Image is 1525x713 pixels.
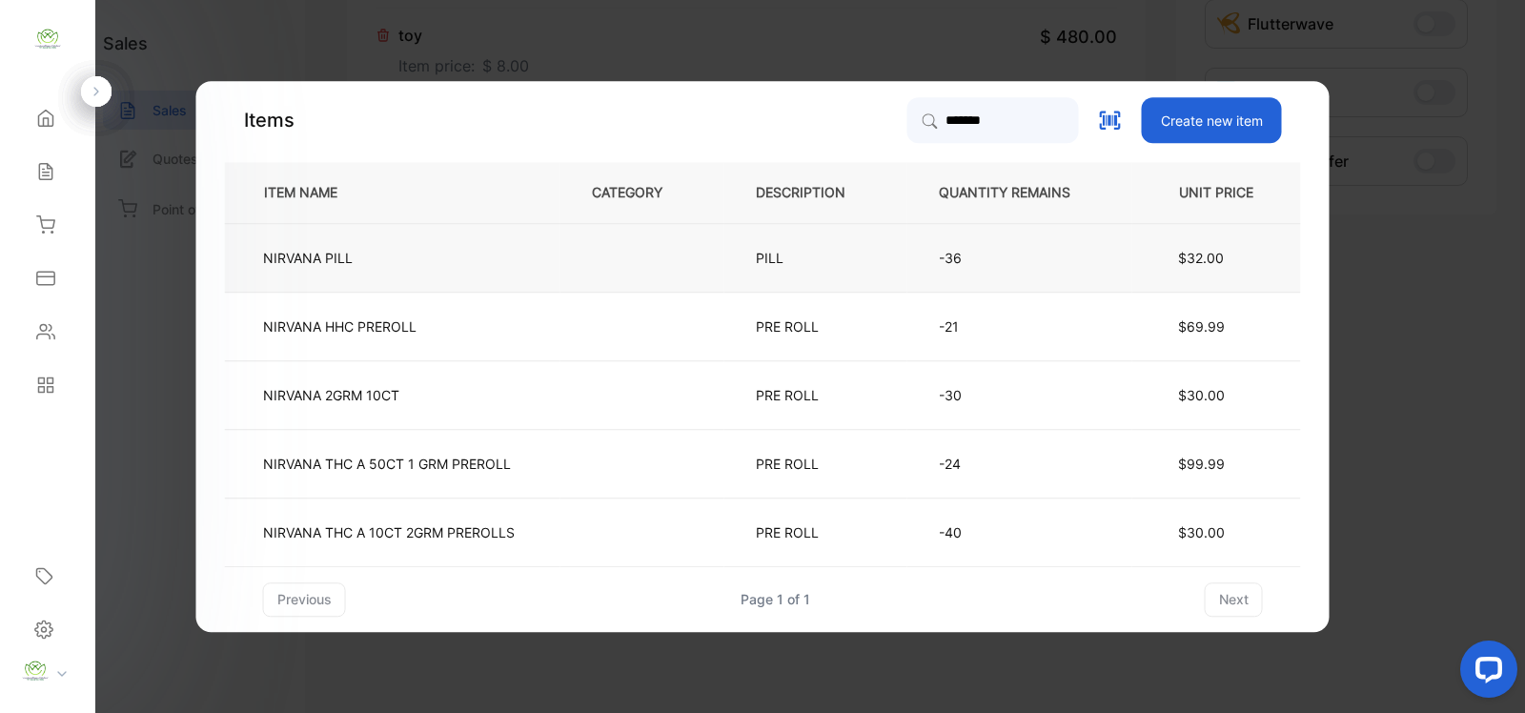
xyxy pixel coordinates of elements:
p: PRE ROLL [756,522,819,542]
p: DESCRIPTION [756,183,876,203]
span: $32.00 [1178,250,1224,266]
span: $99.99 [1178,456,1225,472]
p: NIRVANA 2GRM 10CT [263,385,399,405]
p: ITEM NAME [256,183,368,203]
p: PILL [756,248,806,268]
p: NIRVANA HHC PREROLL [263,316,417,336]
p: NIRVANA PILL [263,248,367,268]
div: Page 1 of 1 [741,589,810,609]
button: Create new item [1142,97,1282,143]
img: profile [21,657,50,685]
p: UNIT PRICE [1164,183,1270,203]
span: $69.99 [1178,318,1225,335]
p: -24 [939,454,1101,474]
button: previous [263,582,346,617]
span: $30.00 [1178,524,1225,540]
p: -36 [939,248,1101,268]
p: CATEGORY [592,183,693,203]
p: -30 [939,385,1101,405]
img: logo [33,25,62,53]
p: PRE ROLL [756,454,819,474]
p: PRE ROLL [756,385,819,405]
p: -40 [939,522,1101,542]
iframe: LiveChat chat widget [1445,633,1525,713]
p: NIRVANA THC A 10CT 2GRM PREROLLS [263,522,515,542]
p: QUANTITY REMAINS [939,183,1101,203]
button: next [1205,582,1263,617]
p: PRE ROLL [756,316,819,336]
p: -21 [939,316,1101,336]
p: Items [244,106,295,134]
p: NIRVANA THC A 50CT 1 GRM PREROLL [263,454,511,474]
span: $30.00 [1178,387,1225,403]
